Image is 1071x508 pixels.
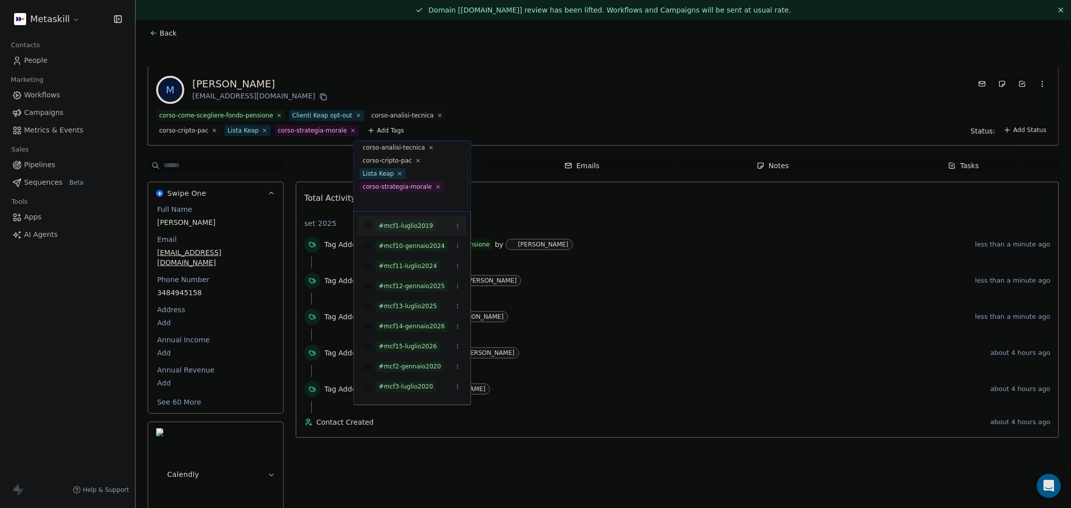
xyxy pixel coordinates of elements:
[363,143,425,152] div: corso-analisi-tecnica
[379,241,445,250] div: #mcf10-gennaio2024
[379,302,437,311] div: #mcf13-luglio2025
[379,262,437,271] div: #mcf11-luglio2024
[379,221,433,230] div: #mcf1-luglio2019
[363,169,394,178] div: Lista Keap
[379,342,437,351] div: #mcf15-luglio2026
[379,282,445,291] div: #mcf12-gennaio2025
[379,382,433,391] div: #mcf3-luglio2020
[363,156,412,165] div: corso-cripto-pac
[379,322,445,331] div: #mcf14-gennaio2026
[379,362,441,371] div: #mcf2-gennaio2020
[363,182,432,191] div: corso-strategia-morale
